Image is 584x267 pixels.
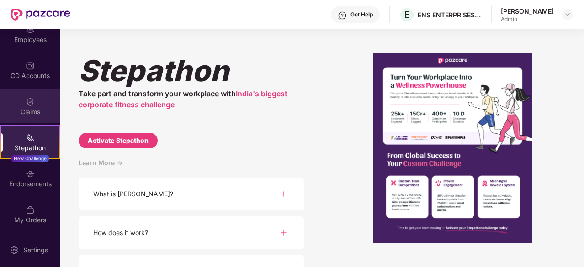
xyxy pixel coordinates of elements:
div: ENS ENTERPRISES PRIVATE LIMITED [418,10,482,19]
img: svg+xml;base64,PHN2ZyBpZD0iRHJvcGRvd24tMzJ4MzIiIHhtbG5zPSJodHRwOi8vd3d3LnczLm9yZy8yMDAwL3N2ZyIgd2... [564,11,571,18]
img: svg+xml;base64,PHN2ZyBpZD0iUGx1cy0zMngzMiIgeG1sbnM9Imh0dHA6Ly93d3cudzMub3JnLzIwMDAvc3ZnIiB3aWR0aD... [278,227,289,238]
img: svg+xml;base64,PHN2ZyBpZD0iRW1wbG95ZWVzIiB4bWxucz0iaHR0cDovL3d3dy53My5vcmcvMjAwMC9zdmciIHdpZHRoPS... [26,25,35,34]
div: Take part and transform your workplace with [79,88,304,110]
img: svg+xml;base64,PHN2ZyB4bWxucz0iaHR0cDovL3d3dy53My5vcmcvMjAwMC9zdmciIHdpZHRoPSIyMSIgaGVpZ2h0PSIyMC... [26,133,35,142]
div: Activate Stepathon [88,136,149,146]
div: New Challenge [11,155,49,162]
img: svg+xml;base64,PHN2ZyBpZD0iU2V0dGluZy0yMHgyMCIgeG1sbnM9Imh0dHA6Ly93d3cudzMub3JnLzIwMDAvc3ZnIiB3aW... [10,246,19,255]
img: svg+xml;base64,PHN2ZyBpZD0iRW5kb3JzZW1lbnRzIiB4bWxucz0iaHR0cDovL3d3dy53My5vcmcvMjAwMC9zdmciIHdpZH... [26,169,35,178]
div: [PERSON_NAME] [501,7,554,16]
img: svg+xml;base64,PHN2ZyBpZD0iUGx1cy0zMngzMiIgeG1sbnM9Imh0dHA6Ly93d3cudzMub3JnLzIwMDAvc3ZnIiB3aWR0aD... [278,188,289,199]
img: svg+xml;base64,PHN2ZyBpZD0iQ0RfQWNjb3VudHMiIGRhdGEtbmFtZT0iQ0QgQWNjb3VudHMiIHhtbG5zPSJodHRwOi8vd3... [26,61,35,70]
div: Stepathon [1,143,59,152]
img: svg+xml;base64,PHN2ZyBpZD0iTXlfT3JkZXJzIiBkYXRhLW5hbWU9Ik15IE9yZGVycyIgeG1sbnM9Imh0dHA6Ly93d3cudz... [26,205,35,215]
div: Get Help [350,11,373,18]
img: svg+xml;base64,PHN2ZyBpZD0iSGVscC0zMngzMiIgeG1sbnM9Imh0dHA6Ly93d3cudzMub3JnLzIwMDAvc3ZnIiB3aWR0aD... [338,11,347,20]
img: svg+xml;base64,PHN2ZyBpZD0iQ2xhaW0iIHhtbG5zPSJodHRwOi8vd3d3LnczLm9yZy8yMDAwL3N2ZyIgd2lkdGg9IjIwIi... [26,97,35,106]
img: New Pazcare Logo [11,9,70,21]
div: Admin [501,16,554,23]
div: Settings [21,246,51,255]
div: Stepathon [79,53,304,88]
div: What is [PERSON_NAME]? [93,189,173,199]
span: E [404,9,410,20]
div: Learn More -> [79,157,304,178]
div: How does it work? [93,228,148,238]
